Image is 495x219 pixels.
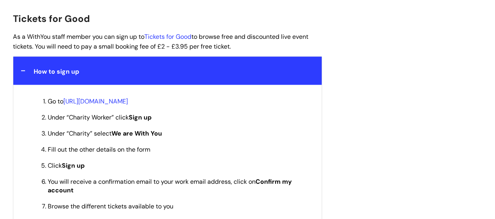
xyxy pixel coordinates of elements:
strong: Sign up [129,113,151,121]
span: Browse the different tickets available to you [48,202,173,210]
strong: Sign up [62,161,85,170]
strong: We are With You [112,129,162,138]
a: [URL][DOMAIN_NAME] [63,97,128,105]
span: Under “Charity” select [48,129,162,138]
span: As a WithYou staff member you can sign up to to browse free and discounted live event tickets. Yo... [13,33,308,51]
span: How to sign up [34,67,79,76]
span: Tickets for Good [13,13,90,25]
span: Click [48,161,85,170]
a: Tickets for Good [144,33,191,41]
span: Go to [48,97,128,105]
span: You will receive a confirmation email to your work email address, click on [48,177,292,194]
span: Under “Charity Worker” click [48,113,151,121]
strong: Confirm my account [48,177,292,194]
span: Fill out the other details on the form [48,145,150,154]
